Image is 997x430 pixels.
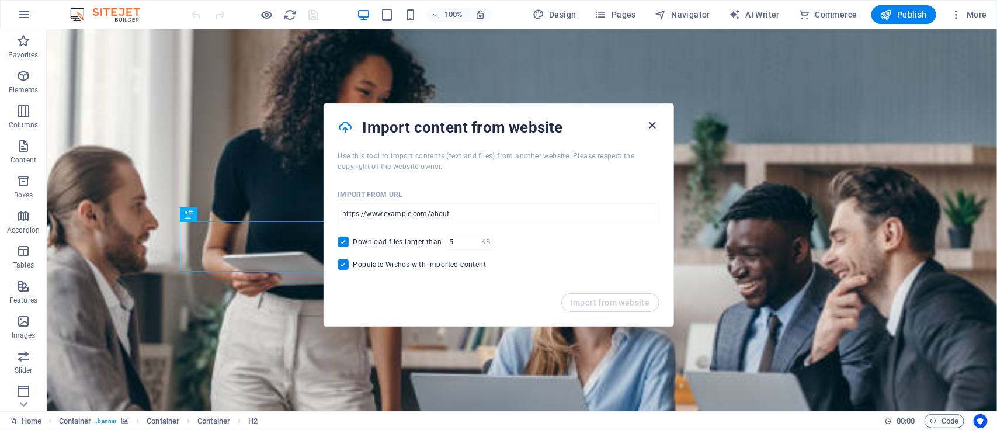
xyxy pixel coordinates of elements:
span: More [950,9,987,20]
span: Use this tool to import contents (text and files) from another website. Please respect the copyri... [338,152,635,171]
button: Usercentrics [974,414,988,428]
span: Click to select. Double-click to edit [147,414,179,428]
span: : [905,417,906,425]
button: reload [283,8,297,22]
button: Pages (Ctrl+Alt+S) [590,5,641,24]
p: Import from URL [338,190,403,199]
span: Navigator [655,9,710,20]
h6: 100% [444,8,463,22]
p: Content [11,155,36,165]
span: Publish [881,9,927,20]
span: Pages [595,9,636,20]
span: Design [533,9,576,20]
span: Commerce [798,9,857,20]
button: Click here to leave preview mode and continue editing [260,8,274,22]
p: Tables [13,261,34,270]
span: Code [930,414,959,428]
span: Click to select. Double-click to edit [248,414,258,428]
span: Click to select. Double-click to edit [59,414,92,428]
span: . banner [96,414,117,428]
p: Columns [9,120,38,130]
p: Elements [9,85,39,95]
span: Download files larger than [353,237,442,247]
h4: Import content from website [363,118,645,137]
a: Click to cancel selection. Double-click to open Pages [9,414,41,428]
p: Favorites [8,50,38,60]
input: 5 [447,234,481,250]
p: Boxes [14,190,33,200]
div: Design (Ctrl+Alt+Y) [528,5,581,24]
span: 00 00 [897,414,915,428]
span: AI Writer [729,9,780,20]
h6: Session time [884,414,915,428]
i: Reload page [284,8,297,22]
span: Populate Wishes with imported content [353,260,487,269]
i: On resize automatically adjust zoom level to fit chosen device. [475,9,485,20]
p: Slider [15,366,33,375]
p: KB [481,236,490,248]
img: Editor Logo [67,8,155,22]
span: Click to select. Double-click to edit [197,414,230,428]
p: Accordion [7,226,40,235]
i: This element contains a background [121,418,128,424]
p: Images [12,331,36,340]
input: https://www.example.com/about [338,203,659,224]
p: Features [9,296,37,305]
nav: breadcrumb [59,414,258,428]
